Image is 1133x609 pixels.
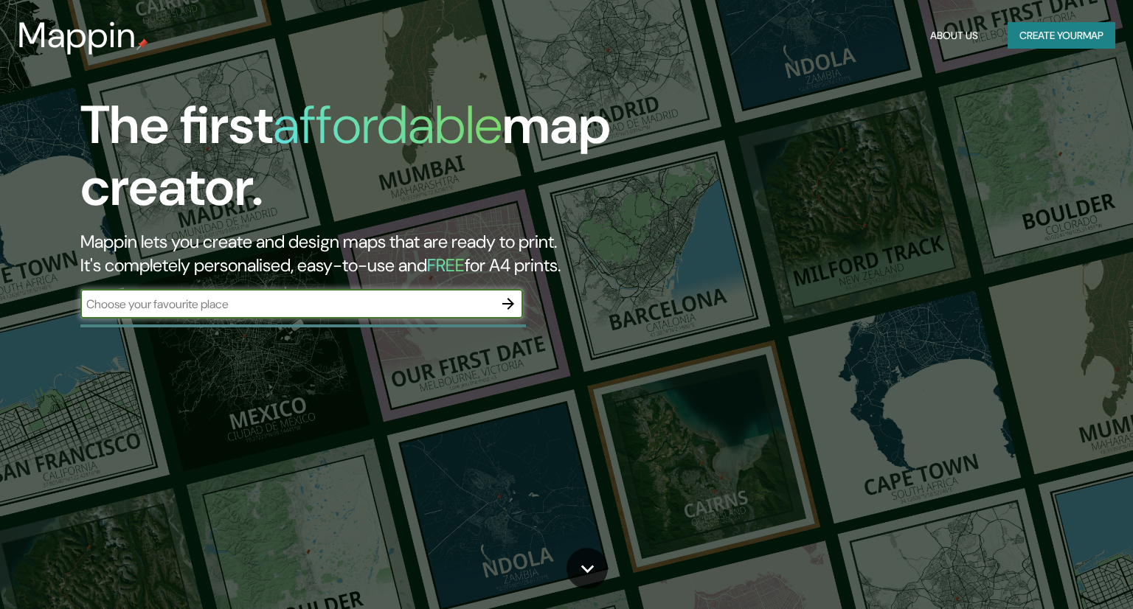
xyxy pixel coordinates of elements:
[80,296,493,313] input: Choose your favourite place
[18,15,136,56] h3: Mappin
[924,22,984,49] button: About Us
[80,94,647,230] h1: The first map creator.
[136,38,148,50] img: mappin-pin
[80,230,647,277] h2: Mappin lets you create and design maps that are ready to print. It's completely personalised, eas...
[427,254,465,276] h5: FREE
[273,91,502,159] h1: affordable
[1008,22,1115,49] button: Create yourmap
